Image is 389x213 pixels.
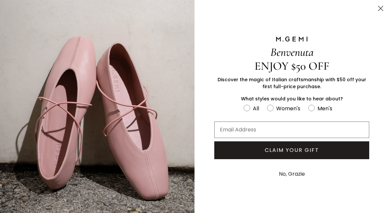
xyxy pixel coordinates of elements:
div: Men's [317,104,332,113]
div: Women's [276,104,300,113]
span: Discover the magic of Italian craftsmanship with $50 off your first full-price purchase. [218,76,366,90]
button: No, Grazie [276,166,308,182]
span: What styles would you like to hear about? [241,95,343,102]
span: Benvenuta [270,45,314,59]
div: All [253,104,259,113]
span: ENJOY $50 OFF [254,59,329,73]
img: M.GEMI [275,36,308,42]
button: Close dialog [375,3,386,14]
input: Email Address [214,122,369,138]
button: CLAIM YOUR GIFT [214,141,369,159]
